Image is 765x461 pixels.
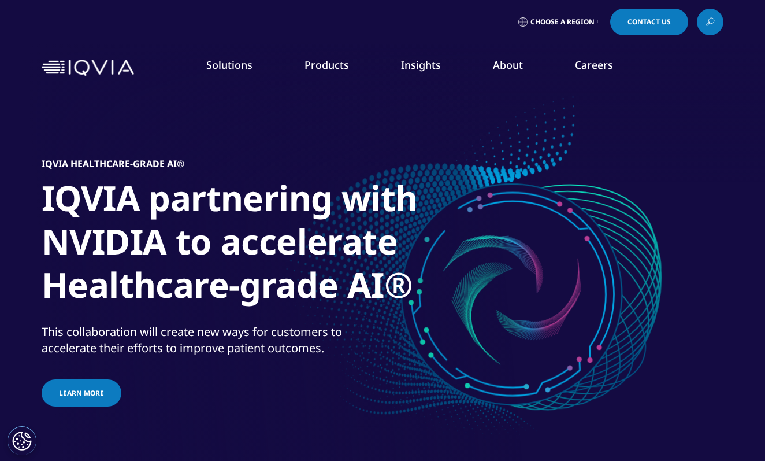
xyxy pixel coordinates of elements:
[206,58,252,72] a: Solutions
[627,19,671,25] span: Contact Us
[42,379,121,407] a: Learn more
[139,40,723,95] nav: Primary
[530,17,595,27] span: Choose a Region
[493,58,523,72] a: About
[42,158,184,169] h5: IQVIA Healthcare-grade AI®
[59,388,104,398] span: Learn more
[401,58,441,72] a: Insights
[42,324,380,356] div: This collaboration will create new ways for customers to accelerate their efforts to improve pati...
[8,426,36,455] button: Cookie Settings
[42,60,134,76] img: IQVIA Healthcare Information Technology and Pharma Clinical Research Company
[610,9,688,35] a: Contact Us
[575,58,613,72] a: Careers
[42,176,475,314] h1: IQVIA partnering with NVIDIA to accelerate Healthcare-grade AI®
[304,58,349,72] a: Products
